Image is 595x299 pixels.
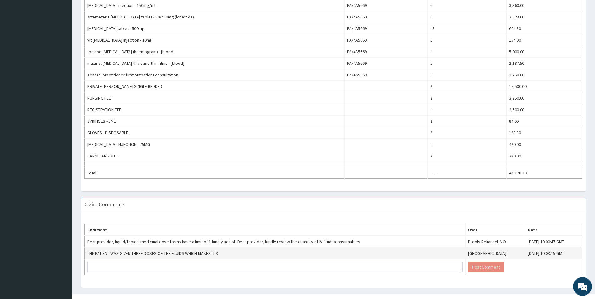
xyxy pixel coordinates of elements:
[85,34,345,46] td: vit [MEDICAL_DATA] injection - 10ml
[507,81,582,92] td: 17,500.00
[85,127,345,139] td: GLOVES - DISPOSABLE
[344,46,427,58] td: PA/4A5669
[427,104,507,116] td: 1
[427,58,507,69] td: 1
[33,35,105,43] div: Chat with us now
[507,58,582,69] td: 2,187.50
[85,248,466,259] td: THE PATIENT WAS GIVEN THREE DOSES OF THE FLUIDS WHICH MAKES IT 3
[85,46,345,58] td: fbc cbc-[MEDICAL_DATA] (haemogram) - [blood]
[427,139,507,150] td: 1
[427,23,507,34] td: 18
[507,11,582,23] td: 3,528.00
[427,116,507,127] td: 2
[525,248,582,259] td: [DATE] 10:03:15 GMT
[427,81,507,92] td: 2
[85,81,345,92] td: PRIVATE [PERSON_NAME] SINGLE BEDDED
[12,31,25,47] img: d_794563401_company_1708531726252_794563401
[466,236,525,248] td: Drools RelianceHMO
[85,236,466,248] td: Dear provider, liquid/topical medicinal dose forms have a limit of 1 kindly adjust. Dear provider...
[344,23,427,34] td: PA/4A5669
[85,23,345,34] td: [MEDICAL_DATA] tablet - 500mg
[507,127,582,139] td: 128.80
[84,202,125,207] h3: Claim Comments
[85,104,345,116] td: REGISTRATION FEE
[507,139,582,150] td: 420.00
[507,104,582,116] td: 2,500.00
[507,92,582,104] td: 3,750.00
[525,224,582,236] th: Date
[85,92,345,104] td: NURSING FEE
[85,69,345,81] td: general practitioner first outpatient consultation
[103,3,118,18] div: Minimize live chat window
[468,262,504,272] button: Post Comment
[427,11,507,23] td: 6
[36,79,86,142] span: We're online!
[507,34,582,46] td: 154.00
[85,58,345,69] td: malarial [MEDICAL_DATA] thick and thin films - [blood]
[466,224,525,236] th: User
[344,58,427,69] td: PA/4A5669
[427,150,507,162] td: 2
[427,92,507,104] td: 2
[466,248,525,259] td: [GEOGRAPHIC_DATA]
[3,171,119,193] textarea: Type your message and hit 'Enter'
[507,23,582,34] td: 604.80
[507,116,582,127] td: 84.00
[427,127,507,139] td: 2
[85,150,345,162] td: CANNULAR - BLUE
[427,167,507,179] td: ------
[85,224,466,236] th: Comment
[85,11,345,23] td: artemeter + [MEDICAL_DATA] tablet - 80/480mg (lonart ds)
[344,11,427,23] td: PA/4A5669
[427,46,507,58] td: 1
[507,167,582,179] td: 47,178.30
[85,167,345,179] td: Total
[85,116,345,127] td: SYRINGES - 5ML
[344,69,427,81] td: PA/4A5669
[507,150,582,162] td: 280.00
[427,34,507,46] td: 1
[427,69,507,81] td: 1
[85,139,345,150] td: [MEDICAL_DATA] INJECTION - 75MG
[525,236,582,248] td: [DATE] 10:00:47 GMT
[507,69,582,81] td: 3,750.00
[344,34,427,46] td: PA/4A5669
[507,46,582,58] td: 5,000.00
